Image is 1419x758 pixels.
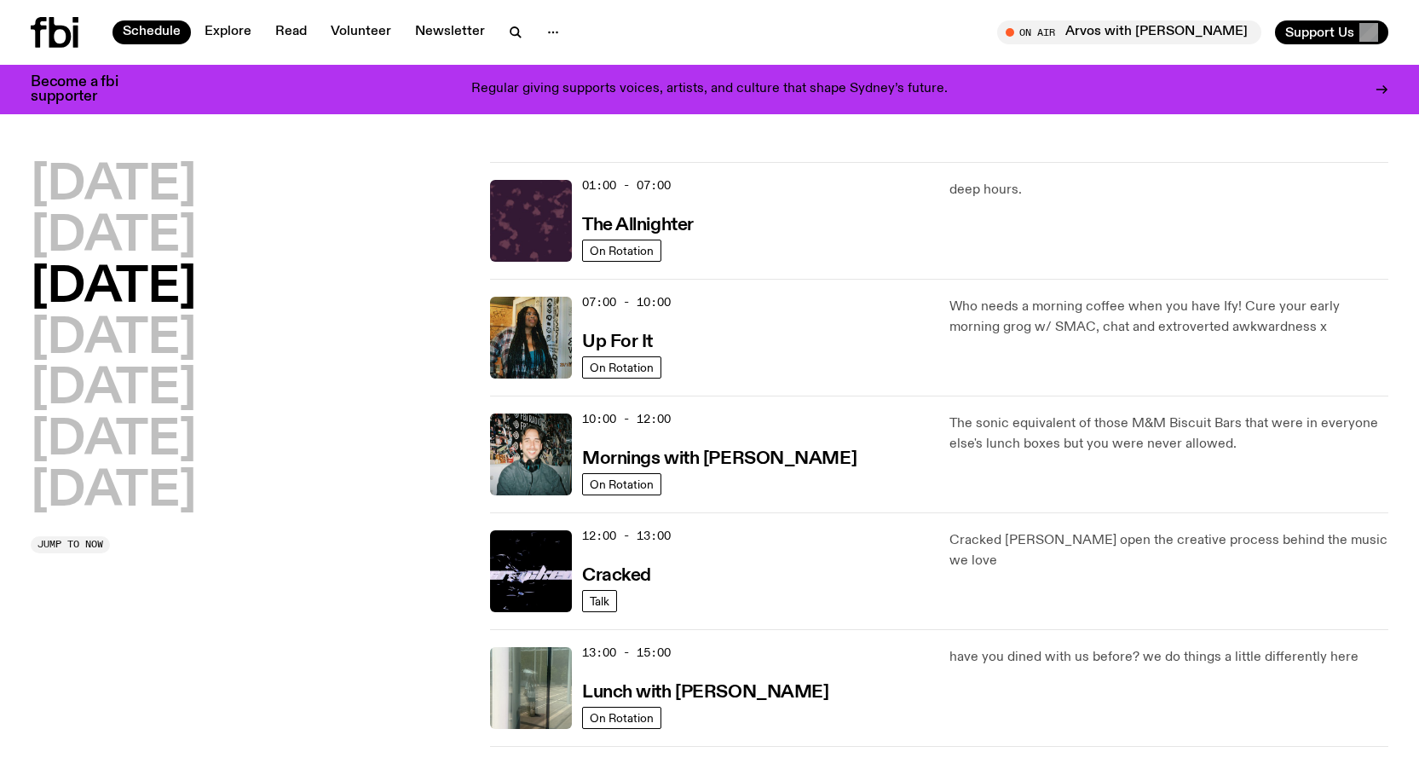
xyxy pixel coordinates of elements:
[582,356,661,379] a: On Rotation
[112,20,191,44] a: Schedule
[590,594,609,607] span: Talk
[31,264,196,312] button: [DATE]
[582,528,671,544] span: 12:00 - 13:00
[490,414,572,495] img: Radio presenter Ben Hansen sits in front of a wall of photos and an fbi radio sign. Film photo. B...
[490,297,572,379] img: Ify - a Brown Skin girl with black braided twists, looking up to the side with her tongue stickin...
[582,240,661,262] a: On Rotation
[590,244,654,257] span: On Rotation
[582,450,857,468] h3: Mornings with [PERSON_NAME]
[31,417,196,465] button: [DATE]
[320,20,401,44] a: Volunteer
[582,645,671,661] span: 13:00 - 15:00
[31,75,140,104] h3: Become a fbi supporter
[31,536,110,553] button: Jump to now
[582,330,653,351] a: Up For It
[582,680,828,702] a: Lunch with [PERSON_NAME]
[1275,20,1388,44] button: Support Us
[31,468,196,516] button: [DATE]
[949,414,1388,454] p: The sonic equivalent of those M&M Biscuit Bars that were in everyone else's lunch boxes but you w...
[582,333,653,351] h3: Up For It
[31,366,196,414] button: [DATE]
[582,567,651,585] h3: Cracked
[590,477,654,490] span: On Rotation
[471,82,948,97] p: Regular giving supports voices, artists, and culture that shape Sydney’s future.
[582,564,651,585] a: Cracked
[582,213,694,234] a: The Allnighter
[31,315,196,363] button: [DATE]
[582,590,617,612] a: Talk
[590,361,654,373] span: On Rotation
[582,684,828,702] h3: Lunch with [PERSON_NAME]
[997,20,1261,44] button: On AirArvos with [PERSON_NAME]
[949,297,1388,338] p: Who needs a morning coffee when you have Ify! Cure your early morning grog w/ SMAC, chat and extr...
[582,217,694,234] h3: The Allnighter
[582,447,857,468] a: Mornings with [PERSON_NAME]
[582,411,671,427] span: 10:00 - 12:00
[590,711,654,724] span: On Rotation
[37,540,103,549] span: Jump to now
[265,20,317,44] a: Read
[949,180,1388,200] p: deep hours.
[31,162,196,210] button: [DATE]
[490,530,572,612] img: Logo for Podcast Cracked. Black background, with white writing, with glass smashing graphics
[949,647,1388,668] p: have you dined with us before? we do things a little differently here
[1285,25,1354,40] span: Support Us
[582,707,661,729] a: On Rotation
[405,20,495,44] a: Newsletter
[582,177,671,194] span: 01:00 - 07:00
[194,20,262,44] a: Explore
[582,473,661,495] a: On Rotation
[949,530,1388,571] p: Cracked [PERSON_NAME] open the creative process behind the music we love
[31,213,196,261] button: [DATE]
[582,294,671,310] span: 07:00 - 10:00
